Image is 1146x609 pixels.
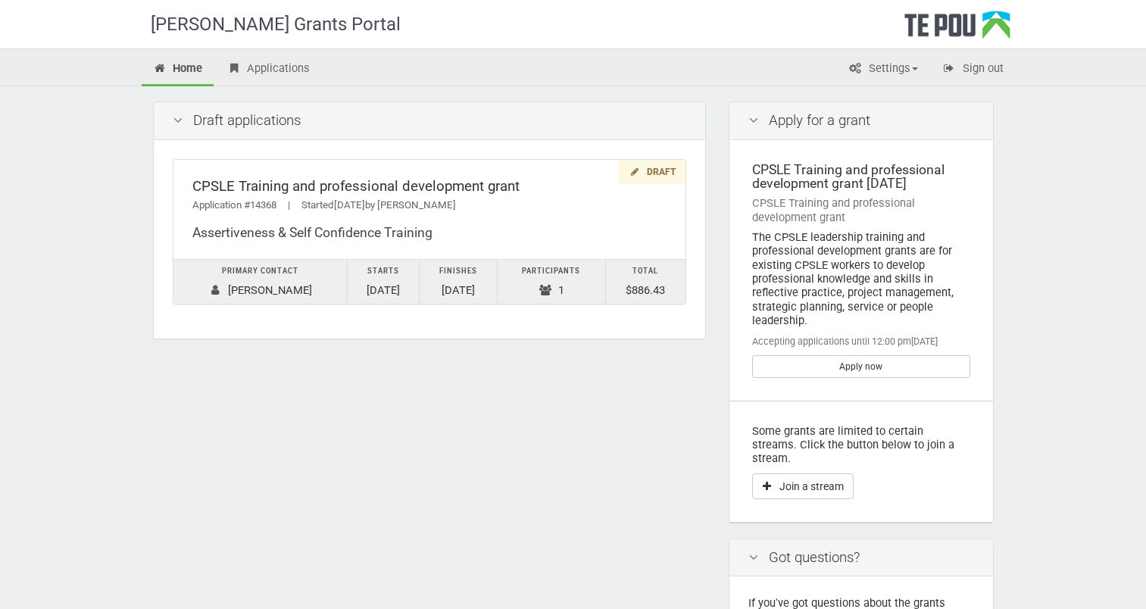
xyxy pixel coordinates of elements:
[192,179,667,195] div: CPSLE Training and professional development grant
[173,260,348,304] td: [PERSON_NAME]
[752,230,970,327] div: The CPSLE leadership training and professional development grants are for existing CPSLE workers ...
[355,264,411,280] div: Starts
[752,163,970,191] div: CPSLE Training and professional development grant [DATE]
[348,260,420,304] td: [DATE]
[614,264,678,280] div: Total
[752,335,970,348] div: Accepting applications until 12:00 pm[DATE]
[505,264,598,280] div: Participants
[752,196,970,224] div: CPSLE Training and professional development grant
[181,264,340,280] div: Primary contact
[605,260,685,304] td: $886.43
[192,198,667,214] div: Application #14368 Started by [PERSON_NAME]
[215,53,321,86] a: Applications
[498,260,606,304] td: 1
[619,160,685,185] div: Draft
[931,53,1015,86] a: Sign out
[729,539,993,577] div: Got questions?
[904,11,1010,48] div: Te Pou Logo
[752,355,970,378] a: Apply now
[752,424,970,466] p: Some grants are limited to certain streams. Click the button below to join a stream.
[142,53,214,86] a: Home
[154,102,705,140] div: Draft applications
[276,199,301,211] span: |
[729,102,993,140] div: Apply for a grant
[419,260,497,304] td: [DATE]
[837,53,929,86] a: Settings
[334,199,365,211] span: [DATE]
[192,225,667,241] div: Assertiveness & Self Confidence Training
[427,264,489,280] div: Finishes
[752,473,854,499] button: Join a stream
